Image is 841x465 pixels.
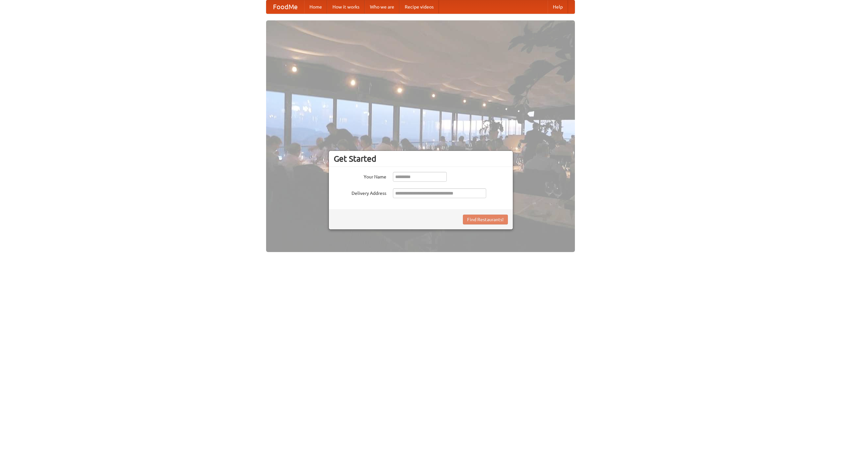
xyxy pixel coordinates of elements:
a: Home [304,0,327,13]
h3: Get Started [334,154,508,164]
a: Recipe videos [399,0,439,13]
a: Who we are [365,0,399,13]
a: FoodMe [266,0,304,13]
a: How it works [327,0,365,13]
a: Help [548,0,568,13]
label: Delivery Address [334,188,386,197]
button: Find Restaurants! [463,215,508,224]
label: Your Name [334,172,386,180]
